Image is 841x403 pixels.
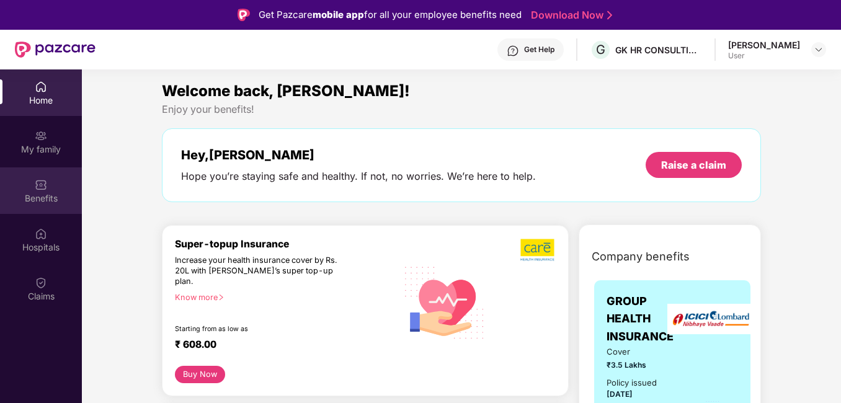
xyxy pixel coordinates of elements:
[162,82,410,100] span: Welcome back, [PERSON_NAME]!
[615,44,702,56] div: GK HR CONSULTING INDIA PRIVATE LIMITED
[524,45,554,55] div: Get Help
[15,42,96,58] img: New Pazcare Logo
[175,238,397,250] div: Super-topup Insurance
[728,51,800,61] div: User
[35,277,47,289] img: svg+xml;base64,PHN2ZyBpZD0iQ2xhaW0iIHhtbG5zPSJodHRwOi8vd3d3LnczLm9yZy8yMDAwL3N2ZyIgd2lkdGg9IjIwIi...
[520,238,556,262] img: b5dec4f62d2307b9de63beb79f102df3.png
[313,9,364,20] strong: mobile app
[507,45,519,57] img: svg+xml;base64,PHN2ZyBpZD0iSGVscC0zMngzMiIgeG1sbnM9Imh0dHA6Ly93d3cudzMub3JnLzIwMDAvc3ZnIiB3aWR0aD...
[607,376,657,389] div: Policy issued
[175,293,389,301] div: Know more
[596,42,605,57] span: G
[35,81,47,93] img: svg+xml;base64,PHN2ZyBpZD0iSG9tZSIgeG1sbnM9Imh0dHA6Ly93d3cudzMub3JnLzIwMDAvc3ZnIiB3aWR0aD0iMjAiIG...
[218,294,225,301] span: right
[728,39,800,51] div: [PERSON_NAME]
[181,170,536,183] div: Hope you’re staying safe and healthy. If not, no worries. We’re here to help.
[175,325,344,334] div: Starting from as low as
[607,389,633,399] span: [DATE]
[181,148,536,162] div: Hey, [PERSON_NAME]
[35,130,47,142] img: svg+xml;base64,PHN2ZyB3aWR0aD0iMjAiIGhlaWdodD0iMjAiIHZpZXdCb3g9IjAgMCAyMCAyMCIgZmlsbD0ibm9uZSIgeG...
[667,304,754,334] img: insurerLogo
[531,9,608,22] a: Download Now
[162,103,761,116] div: Enjoy your benefits!
[35,179,47,191] img: svg+xml;base64,PHN2ZyBpZD0iQmVuZWZpdHMiIHhtbG5zPSJodHRwOi8vd3d3LnczLm9yZy8yMDAwL3N2ZyIgd2lkdGg9Ij...
[607,345,664,358] span: Cover
[661,158,726,172] div: Raise a claim
[259,7,522,22] div: Get Pazcare for all your employee benefits need
[607,360,664,371] span: ₹3.5 Lakhs
[607,293,674,345] span: GROUP HEALTH INSURANCE
[607,9,612,22] img: Stroke
[592,248,690,265] span: Company benefits
[35,228,47,240] img: svg+xml;base64,PHN2ZyBpZD0iSG9zcGl0YWxzIiB4bWxucz0iaHR0cDovL3d3dy53My5vcmcvMjAwMC9zdmciIHdpZHRoPS...
[175,339,385,353] div: ₹ 608.00
[814,45,824,55] img: svg+xml;base64,PHN2ZyBpZD0iRHJvcGRvd24tMzJ4MzIiIHhtbG5zPSJodHRwOi8vd3d3LnczLm9yZy8yMDAwL3N2ZyIgd2...
[175,255,344,287] div: Increase your health insurance cover by Rs. 20L with [PERSON_NAME]’s super top-up plan.
[175,366,225,384] button: Buy Now
[397,254,492,350] img: svg+xml;base64,PHN2ZyB4bWxucz0iaHR0cDovL3d3dy53My5vcmcvMjAwMC9zdmciIHhtbG5zOnhsaW5rPSJodHRwOi8vd3...
[238,9,250,21] img: Logo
